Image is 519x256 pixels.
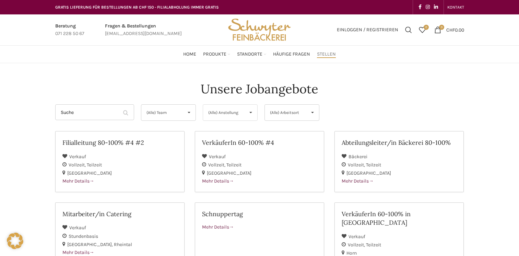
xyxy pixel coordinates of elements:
[346,250,357,256] span: Horn
[182,105,196,120] span: ▾
[333,23,402,37] a: Einloggen / Registrieren
[346,170,391,176] span: [GEOGRAPHIC_DATA]
[105,22,182,38] a: Infobox link
[55,131,185,192] a: Filialleitung 80-100% #4 #2 Verkauf Vollzeit Teilzeit [GEOGRAPHIC_DATA] Mehr Details
[342,138,457,147] h2: Abteilungsleiter/in Bäckerei 80-100%
[273,47,310,61] a: Häufige Fragen
[67,242,114,247] span: [GEOGRAPHIC_DATA]
[237,51,262,58] span: Standorte
[114,242,132,247] span: Rheintal
[87,162,102,168] span: Teilzeit
[317,51,336,58] span: Stellen
[237,47,266,61] a: Standorte
[203,51,226,58] span: Produkte
[317,47,336,61] a: Stellen
[209,154,226,160] span: Verkauf
[432,2,440,12] a: Linkedin social link
[226,14,293,45] img: Bäckerei Schwyter
[69,162,87,168] span: Vollzeit
[402,23,415,37] a: Suchen
[55,22,84,38] a: Infobox link
[202,178,234,184] span: Mehr Details
[202,224,234,230] span: Mehr Details
[203,47,230,61] a: Produkte
[342,178,374,184] span: Mehr Details
[69,154,86,160] span: Verkauf
[415,23,429,37] div: Meine Wunschliste
[439,25,444,30] span: 0
[424,25,429,30] span: 0
[424,2,432,12] a: Instagram social link
[446,27,464,33] bdi: 0.00
[69,233,98,239] span: Stundenbasis
[201,80,318,97] h4: Unsere Jobangebote
[67,170,112,176] span: [GEOGRAPHIC_DATA]
[208,105,241,120] span: (Alle) Anstellung
[416,2,424,12] a: Facebook social link
[226,162,241,168] span: Teilzeit
[62,210,177,218] h2: Mitarbeiter/in Catering
[55,104,134,120] input: Suche
[270,105,303,120] span: (Alle) Arbeitsort
[207,170,251,176] span: [GEOGRAPHIC_DATA]
[342,210,457,227] h2: VerkäuferIn 60-100% in [GEOGRAPHIC_DATA]
[431,23,468,37] a: 0 CHF0.00
[62,138,177,147] h2: Filialleitung 80-100% #4 #2
[446,27,455,33] span: CHF
[183,51,196,58] span: Home
[348,242,366,248] span: Vollzeit
[244,105,257,120] span: ▾
[349,154,367,160] span: Bäckerei
[226,26,293,32] a: Site logo
[447,0,464,14] a: KONTAKT
[447,5,464,10] span: KONTAKT
[195,131,324,192] a: VerkäuferIn 60-100% #4 Verkauf Vollzeit Teilzeit [GEOGRAPHIC_DATA] Mehr Details
[366,162,381,168] span: Teilzeit
[366,242,381,248] span: Teilzeit
[55,5,219,10] span: GRATIS LIEFERUNG FÜR BESTELLUNGEN AB CHF 150 - FILIALABHOLUNG IMMER GRATIS
[69,225,86,231] span: Verkauf
[208,162,226,168] span: Vollzeit
[334,131,464,192] a: Abteilungsleiter/in Bäckerei 80-100% Bäckerei Vollzeit Teilzeit [GEOGRAPHIC_DATA] Mehr Details
[183,47,196,61] a: Home
[337,27,398,32] span: Einloggen / Registrieren
[146,105,179,120] span: (Alle) Team
[348,162,366,168] span: Vollzeit
[62,178,94,184] span: Mehr Details
[415,23,429,37] a: 0
[273,51,310,58] span: Häufige Fragen
[349,234,365,240] span: Verkauf
[52,47,468,61] div: Main navigation
[444,0,468,14] div: Secondary navigation
[62,249,94,255] span: Mehr Details
[202,210,317,218] h2: Schnuppertag
[306,105,319,120] span: ▾
[202,138,317,147] h2: VerkäuferIn 60-100% #4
